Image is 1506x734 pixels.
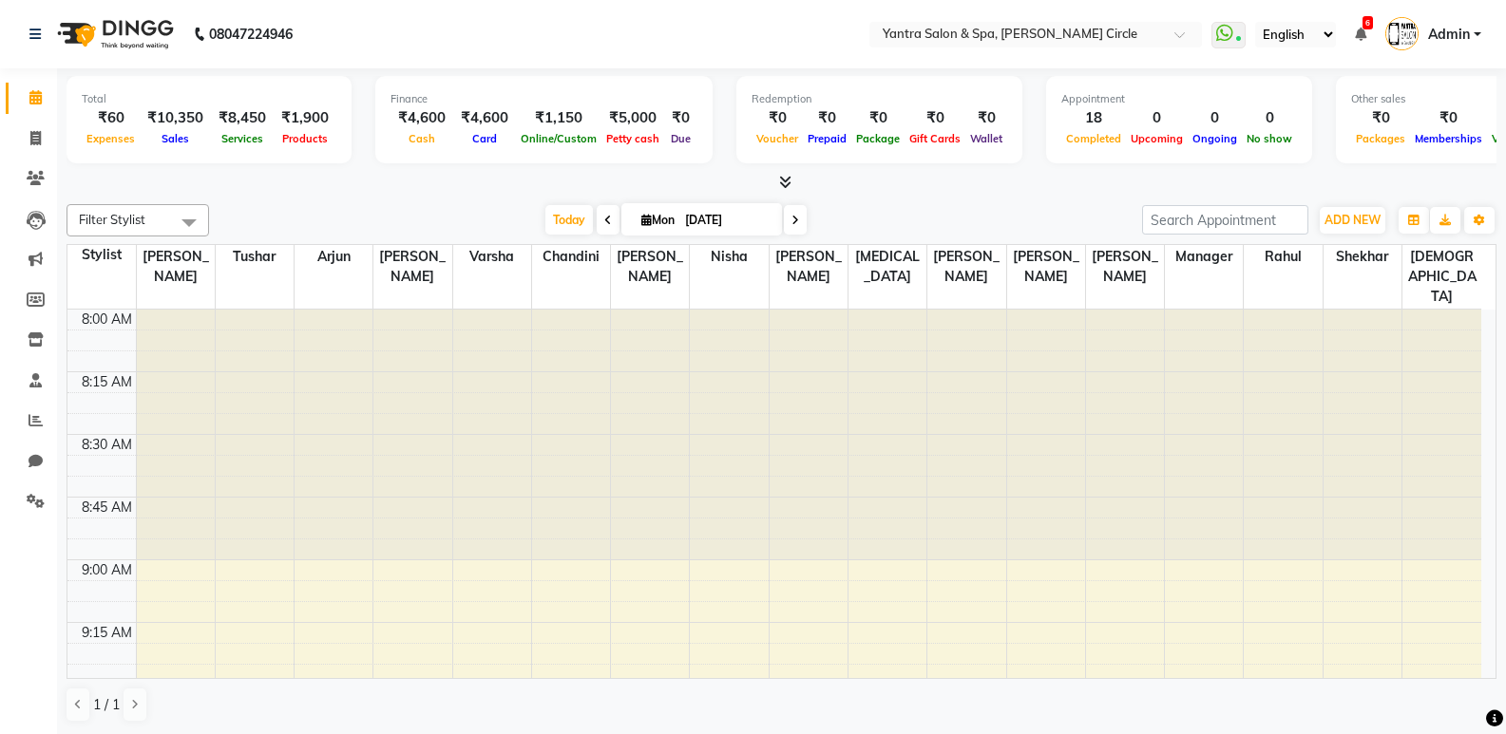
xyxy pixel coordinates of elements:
[1428,25,1470,45] span: Admin
[848,245,926,289] span: [MEDICAL_DATA]
[803,107,851,129] div: ₹0
[78,435,136,455] div: 8:30 AM
[1165,245,1243,269] span: Manager
[516,107,601,129] div: ₹1,150
[78,623,136,643] div: 9:15 AM
[851,107,905,129] div: ₹0
[217,132,268,145] span: Services
[1061,91,1297,107] div: Appointment
[1242,107,1297,129] div: 0
[1325,213,1381,227] span: ADD NEW
[453,107,516,129] div: ₹4,600
[770,245,848,289] span: [PERSON_NAME]
[453,245,531,269] span: Varsha
[927,245,1005,289] span: [PERSON_NAME]
[404,132,440,145] span: Cash
[545,205,593,235] span: Today
[1410,132,1487,145] span: Memberships
[965,132,1007,145] span: Wallet
[82,132,140,145] span: Expenses
[1126,107,1188,129] div: 0
[905,107,965,129] div: ₹0
[1355,26,1366,43] a: 6
[48,8,179,61] img: logo
[67,245,136,265] div: Stylist
[1142,205,1308,235] input: Search Appointment
[664,107,697,129] div: ₹0
[157,132,194,145] span: Sales
[140,107,211,129] div: ₹10,350
[209,8,293,61] b: 08047224946
[690,245,768,269] span: Nisha
[1061,107,1126,129] div: 18
[82,91,336,107] div: Total
[274,107,336,129] div: ₹1,900
[373,245,451,289] span: [PERSON_NAME]
[78,372,136,392] div: 8:15 AM
[1007,245,1085,289] span: [PERSON_NAME]
[803,132,851,145] span: Prepaid
[637,213,679,227] span: Mon
[1061,132,1126,145] span: Completed
[1242,132,1297,145] span: No show
[391,107,453,129] div: ₹4,600
[391,91,697,107] div: Finance
[1320,207,1385,234] button: ADD NEW
[216,245,294,269] span: Tushar
[82,107,140,129] div: ₹60
[601,132,664,145] span: Petty cash
[1188,132,1242,145] span: Ongoing
[93,695,120,715] span: 1 / 1
[1324,245,1401,269] span: Shekhar
[611,245,689,289] span: [PERSON_NAME]
[211,107,274,129] div: ₹8,450
[1188,107,1242,129] div: 0
[516,132,601,145] span: Online/Custom
[1410,107,1487,129] div: ₹0
[467,132,502,145] span: Card
[1126,132,1188,145] span: Upcoming
[1402,245,1481,309] span: [DEMOGRAPHIC_DATA]
[1351,107,1410,129] div: ₹0
[666,132,696,145] span: Due
[78,498,136,518] div: 8:45 AM
[965,107,1007,129] div: ₹0
[752,91,1007,107] div: Redemption
[137,245,215,289] span: [PERSON_NAME]
[79,212,145,227] span: Filter Stylist
[277,132,333,145] span: Products
[752,107,803,129] div: ₹0
[1363,16,1373,29] span: 6
[679,206,774,235] input: 2025-09-01
[78,310,136,329] div: 8:00 AM
[295,245,372,269] span: Arjun
[532,245,610,269] span: Chandini
[905,132,965,145] span: Gift Cards
[1086,245,1164,289] span: [PERSON_NAME]
[752,132,803,145] span: Voucher
[1351,132,1410,145] span: Packages
[1244,245,1322,269] span: Rahul
[1385,17,1419,50] img: Admin
[601,107,664,129] div: ₹5,000
[78,560,136,580] div: 9:00 AM
[851,132,905,145] span: Package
